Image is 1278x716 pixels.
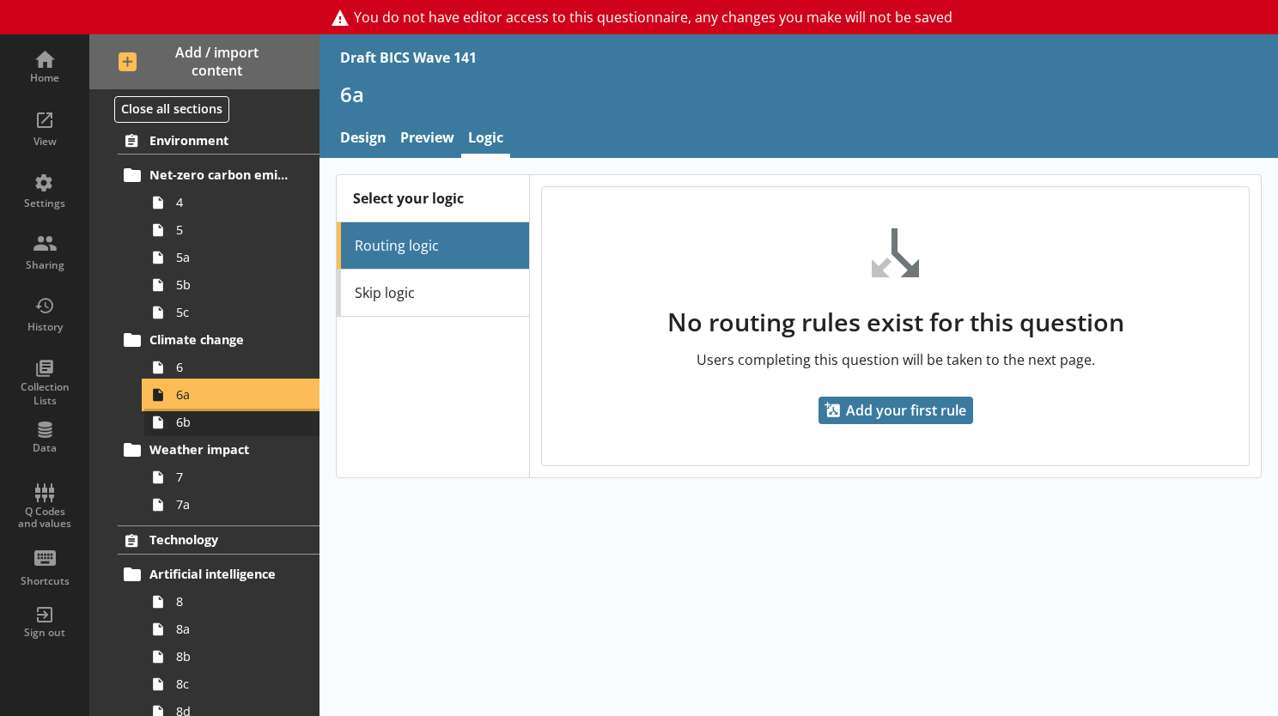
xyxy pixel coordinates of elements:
[144,643,319,670] a: 8b
[149,167,291,183] span: Net-zero carbon emissions
[118,161,319,189] a: Net-zero carbon emissions
[118,436,319,464] a: Weather impact
[118,561,319,588] a: Artificial intelligence
[176,386,298,403] span: 6a
[114,96,229,123] button: Close all sections
[144,244,319,271] a: 5a
[176,304,298,320] span: 5c
[89,34,319,89] button: Add / import content
[89,125,319,518] li: EnvironmentNet-zero carbon emissions455a5b5cClimate change66a6bWeather impact77a
[15,380,75,407] div: Collection Lists
[144,381,319,409] a: 6a
[542,350,1249,369] p: Users completing this question will be taken to the next page.
[149,331,291,348] span: Climate change
[340,48,477,67] div: Draft BICS Wave 141
[144,189,319,216] a: 4
[144,491,319,519] a: 7a
[149,566,291,582] span: Artificial intelligence
[15,71,75,85] div: Home
[149,132,291,149] span: Environment
[176,648,298,664] span: 8b
[337,270,529,317] a: Skip logic
[176,469,298,485] span: 7
[176,593,298,610] span: 8
[176,676,298,692] span: 8c
[461,121,510,158] a: Logic
[144,354,319,381] a: 6
[337,175,529,222] div: Select your logic
[144,271,319,299] a: 5b
[15,626,75,640] div: Sign out
[125,161,319,326] li: Net-zero carbon emissions455a5b5c
[15,197,75,210] div: Settings
[340,81,1257,107] h1: 6a
[125,326,319,436] li: Climate change66a6b
[393,121,461,158] a: Preview
[118,125,319,155] a: Environment
[119,44,291,80] span: Add / import content
[176,414,298,430] span: 6b
[176,276,298,293] span: 5b
[15,320,75,334] div: History
[144,216,319,244] a: 5
[15,135,75,149] div: View
[15,441,75,455] div: Data
[15,258,75,272] div: Sharing
[819,397,973,424] button: Add your first rule
[118,326,319,354] a: Climate change
[144,616,319,643] a: 8a
[15,506,75,531] div: Q Codes and values
[176,194,298,210] span: 4
[176,249,298,265] span: 5a
[118,525,319,555] a: Technology
[144,464,319,491] a: 7
[125,436,319,519] li: Weather impact77a
[15,574,75,588] div: Shortcuts
[144,299,319,326] a: 5c
[176,621,298,637] span: 8a
[176,359,298,375] span: 6
[176,221,298,238] span: 5
[176,496,298,513] span: 7a
[144,588,319,616] a: 8
[149,531,291,548] span: Technology
[149,441,291,458] span: Weather impact
[144,670,319,698] a: 8c
[542,305,1249,338] h2: No routing rules exist for this question
[333,121,393,158] a: Design
[144,409,319,436] a: 6b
